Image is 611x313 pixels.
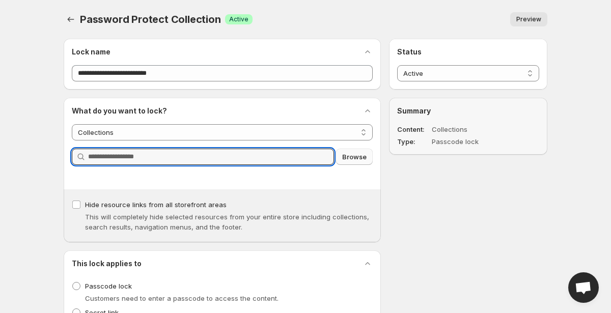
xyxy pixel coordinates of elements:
[85,201,227,209] span: Hide resource links from all storefront areas
[72,106,167,116] h2: What do you want to lock?
[397,124,430,134] dt: Content :
[336,149,373,165] button: Browse
[432,136,510,147] dd: Passcode lock
[85,282,132,290] span: Passcode lock
[432,124,510,134] dd: Collections
[80,13,221,25] span: Password Protect Collection
[72,259,142,269] h2: This lock applies to
[64,12,78,26] button: Back
[516,15,541,23] span: Preview
[72,47,110,57] h2: Lock name
[397,136,430,147] dt: Type :
[85,294,279,302] span: Customers need to enter a passcode to access the content.
[229,15,248,23] span: Active
[342,152,367,162] span: Browse
[568,272,599,303] div: Open chat
[85,213,369,231] span: This will completely hide selected resources from your entire store including collections, search...
[397,47,539,57] h2: Status
[397,106,539,116] h2: Summary
[510,12,547,26] button: Preview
